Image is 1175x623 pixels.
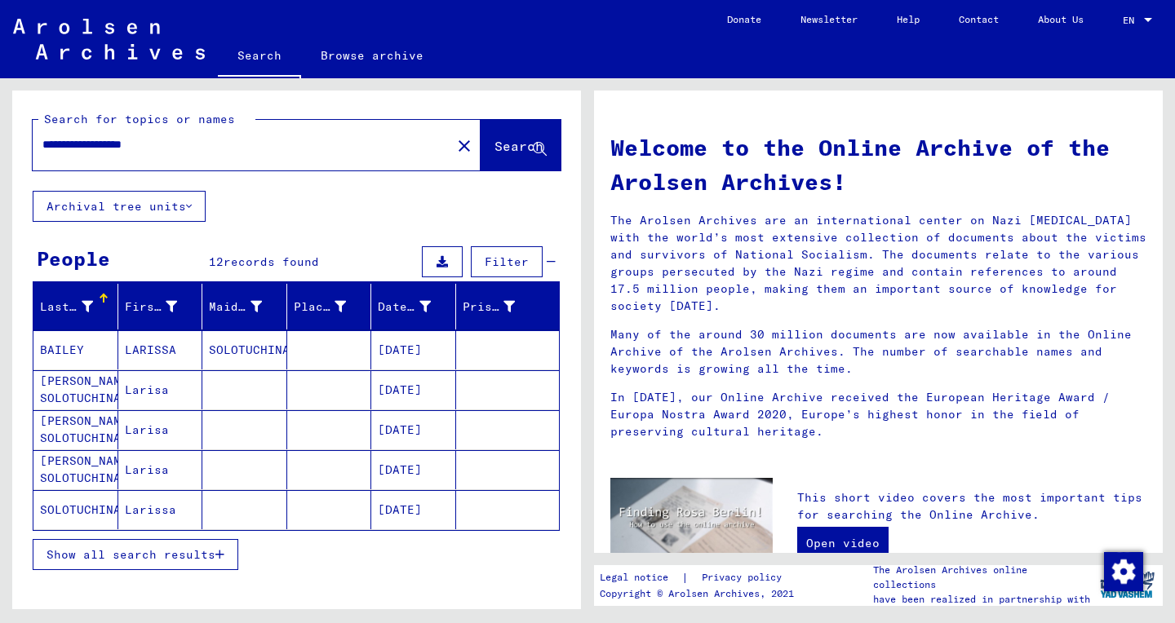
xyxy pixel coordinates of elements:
a: Legal notice [600,569,681,586]
mat-header-cell: Prisoner # [456,284,560,329]
div: Last Name [40,294,117,320]
button: Clear [448,129,481,161]
mat-cell: [DATE] [371,490,456,529]
div: First Name [125,298,178,316]
div: Date of Birth [378,294,455,320]
div: Place of Birth [294,298,347,316]
div: Place of Birth [294,294,371,320]
a: Search [218,36,301,78]
mat-cell: [PERSON_NAME] SOLOTUCHINA [33,410,118,449]
mat-header-cell: Place of Birth [287,284,372,329]
div: Maiden Name [209,298,262,316]
div: Maiden Name [209,294,286,320]
mat-cell: Larisa [118,410,203,449]
p: The Arolsen Archives online collections [873,563,1092,592]
span: Search [494,138,543,154]
div: Prisoner # [463,294,540,320]
p: This short video covers the most important tips for searching the Online Archive. [797,489,1146,524]
img: Arolsen_neg.svg [13,19,205,60]
mat-cell: BAILEY [33,330,118,369]
mat-cell: [PERSON_NAME] SOLOTUCHINA [33,370,118,409]
mat-cell: [DATE] [371,330,456,369]
mat-header-cell: Last Name [33,284,118,329]
span: EN [1123,15,1141,26]
span: records found [224,254,319,269]
mat-header-cell: First Name [118,284,203,329]
div: | [600,569,801,586]
p: The Arolsen Archives are an international center on Nazi [MEDICAL_DATA] with the world’s most ext... [610,212,1146,315]
mat-cell: LARISSA [118,330,203,369]
span: Show all search results [47,547,215,562]
mat-cell: Larisa [118,450,203,489]
img: Change consent [1104,552,1143,591]
p: In [DATE], our Online Archive received the European Heritage Award / Europa Nostra Award 2020, Eu... [610,389,1146,440]
mat-cell: SOLOTUCHINA [33,490,118,529]
div: Date of Birth [378,298,431,316]
mat-cell: Larissa [118,490,203,529]
div: People [37,244,110,273]
button: Search [481,120,561,170]
img: video.jpg [610,478,773,566]
a: Open video [797,527,889,559]
button: Archival tree units [33,191,206,222]
mat-cell: SOLOTUCHINA [202,330,287,369]
mat-header-cell: Maiden Name [202,284,287,329]
mat-label: Search for topics or names [44,112,235,126]
mat-cell: [PERSON_NAME] SOLOTUCHINA [33,450,118,489]
p: Copyright © Arolsen Archives, 2021 [600,586,801,601]
h1: Welcome to the Online Archive of the Arolsen Archives! [610,130,1146,199]
span: 12 [209,254,224,269]
mat-cell: [DATE] [371,410,456,449]
a: Privacy policy [689,569,801,586]
div: Prisoner # [463,298,516,316]
button: Filter [471,246,543,277]
mat-cell: [DATE] [371,370,456,409]
span: Filter [485,254,529,269]
a: Browse archive [301,36,443,75]
mat-icon: close [454,136,474,156]
mat-cell: Larisa [118,370,203,409]
div: Last Name [40,298,93,316]
img: yv_logo.png [1097,564,1158,605]
button: Show all search results [33,539,238,570]
p: Many of the around 30 million documents are now available in the Online Archive of the Arolsen Ar... [610,326,1146,378]
div: First Name [125,294,202,320]
p: have been realized in partnership with [873,592,1092,607]
mat-cell: [DATE] [371,450,456,489]
mat-header-cell: Date of Birth [371,284,456,329]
